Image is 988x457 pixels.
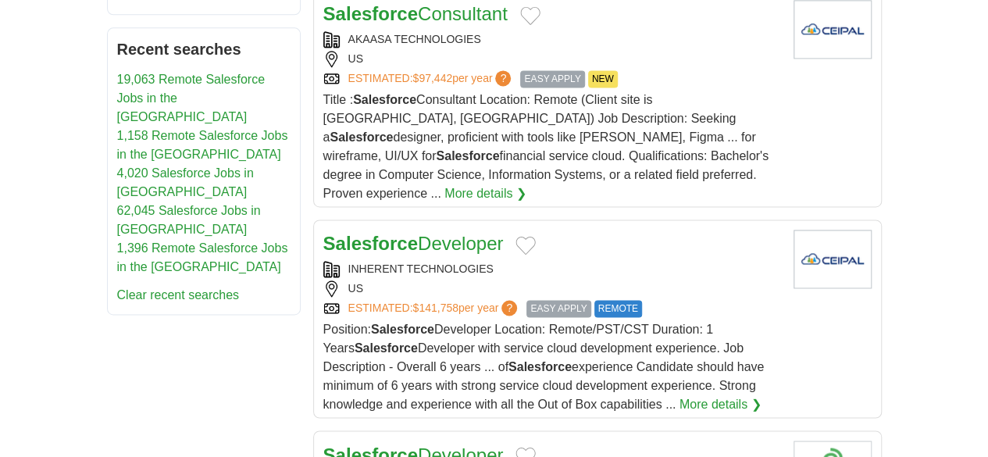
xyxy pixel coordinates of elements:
[323,93,769,200] span: Title : Consultant Location: Remote (Client site is [GEOGRAPHIC_DATA], [GEOGRAPHIC_DATA]) Job Des...
[501,300,517,316] span: ?
[117,204,261,236] a: 62,045 Salesforce Jobs in [GEOGRAPHIC_DATA]
[515,236,536,255] button: Add to favorite jobs
[371,323,434,336] strong: Salesforce
[355,341,418,355] strong: Salesforce
[323,233,418,254] strong: Salesforce
[323,31,781,48] div: AKAASA TECHNOLOGIES
[323,51,781,67] div: US
[353,93,416,106] strong: Salesforce
[323,3,418,24] strong: Salesforce
[348,300,521,317] a: ESTIMATED:$141,758per year?
[323,323,765,411] span: Position: Developer Location: Remote/PST/CST Duration: 1 Years Developer with service cloud devel...
[520,6,540,25] button: Add to favorite jobs
[117,129,288,161] a: 1,158 Remote Salesforce Jobs in the [GEOGRAPHIC_DATA]
[588,70,618,87] span: NEW
[412,72,452,84] span: $97,442
[348,70,515,87] a: ESTIMATED:$97,442per year?
[526,300,590,317] span: EASY APPLY
[520,70,584,87] span: EASY APPLY
[323,3,508,24] a: SalesforceConsultant
[117,73,265,123] a: 19,063 Remote Salesforce Jobs in the [GEOGRAPHIC_DATA]
[117,37,291,61] h2: Recent searches
[679,395,762,414] a: More details ❯
[117,288,240,302] a: Clear recent searches
[495,70,511,86] span: ?
[436,149,499,162] strong: Salesforce
[794,230,872,288] img: Company logo
[323,233,504,254] a: SalesforceDeveloper
[323,280,781,297] div: US
[444,184,526,203] a: More details ❯
[508,360,572,373] strong: Salesforce
[117,241,288,273] a: 1,396 Remote Salesforce Jobs in the [GEOGRAPHIC_DATA]
[412,302,458,314] span: $141,758
[323,261,781,277] div: INHERENT TECHNOLOGIES
[594,300,642,317] span: REMOTE
[117,166,254,198] a: 4,020 Salesforce Jobs in [GEOGRAPHIC_DATA]
[330,130,393,144] strong: Salesforce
